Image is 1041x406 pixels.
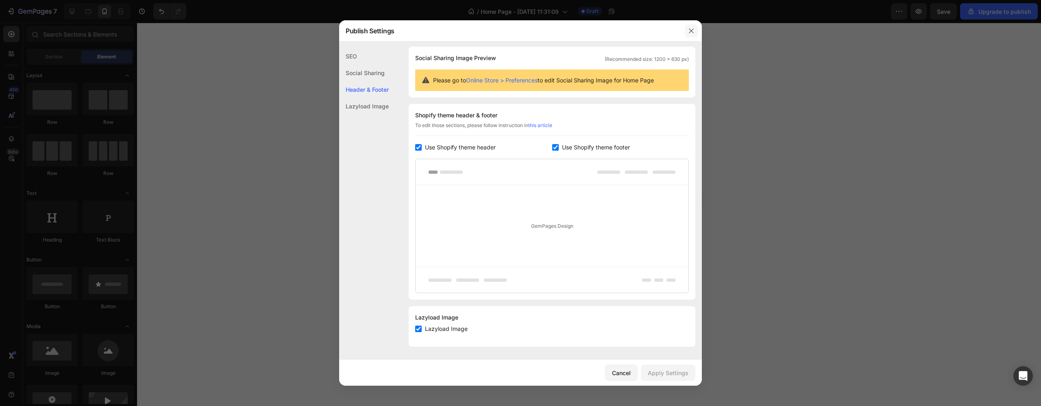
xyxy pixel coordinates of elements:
p: Supports strong muscles, increases bone strength [15,316,136,325]
span: Use Shopify theme header [425,143,496,152]
div: Social Sharing [339,65,389,81]
div: Cancel [612,369,631,377]
div: To edit those sections, please follow instruction in [415,122,689,136]
button: Apply Settings [641,365,695,381]
p: Bursting with protein, vitamins, and minerals [15,302,136,311]
span: Lazyload Image [425,324,468,334]
img: 495611768014373769-47762bdc-c92b-46d1-973d-50401e2847fe.png [72,353,152,361]
span: Use Shopify theme footer [562,143,630,152]
div: Publish Settings [339,20,681,41]
a: Online Store > Preferences [466,77,538,84]
div: Apply Settings [648,369,688,377]
span: Please go to to edit Social Sharing Image for Home Page [433,76,654,84]
p: Rated 4.5/5 Based on 895 Reviews [38,229,113,237]
img: gempages_432750572815254551-59903377-dce6-4988-a84e-9c2dfb018dfa.svg [121,22,130,30]
div: Start baking doggy delights [75,337,148,345]
div: GemPages Design [416,185,688,267]
button: Cancel [605,365,638,381]
span: Social Sharing Image Preview [415,53,496,63]
div: Lazyload Image [415,313,689,322]
p: 22,500+ Happy Customers [14,22,81,30]
p: Satisfy your furry friends with homemade delights they'll crave [7,243,216,267]
img: Pet_Food_Supplies_-_One_Product_Store.webp [25,45,199,218]
div: Shopify theme header & footer [415,110,689,120]
div: Lazyload Image [339,98,389,114]
img: gempages_432750572815254551-eadfcdf8-0c28-40e6-9c37-440b21e86fba.svg [0,22,9,30]
a: Start baking doggy delights [7,332,217,350]
div: SEO [339,48,389,65]
p: +700 5-Star Reviews [135,22,186,30]
p: Perfect for sensitive tummies [15,275,136,283]
div: Header & Footer [339,81,389,98]
a: this article [528,122,552,128]
div: Open Intercom Messenger [1013,366,1033,386]
span: (Recommended size: 1200 x 630 px) [605,56,689,63]
p: Supercharge immunity System [15,289,136,297]
span: Mobile ( 547 px) [76,4,111,12]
